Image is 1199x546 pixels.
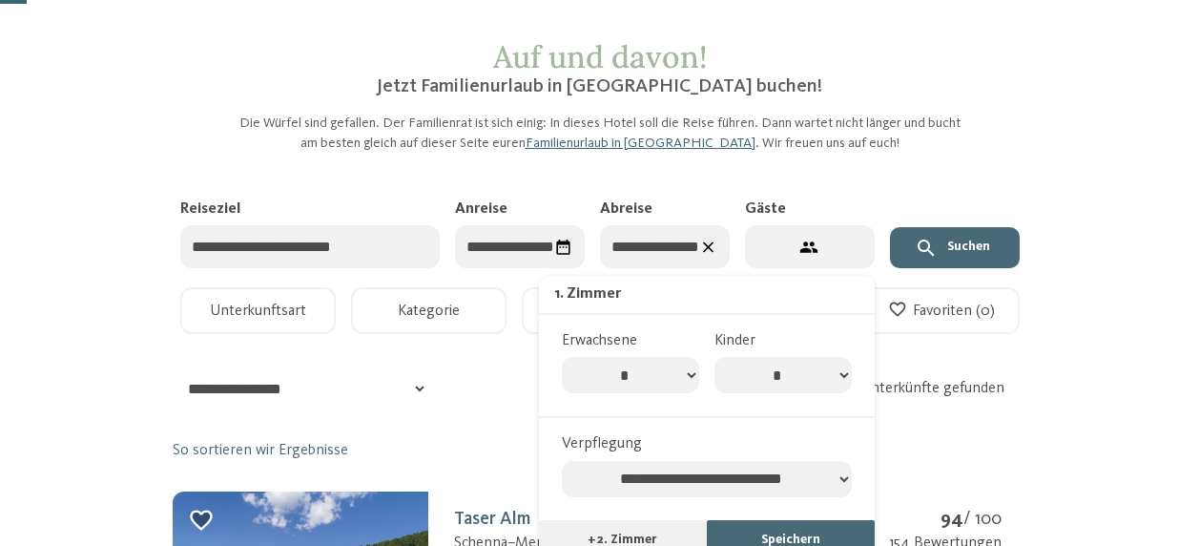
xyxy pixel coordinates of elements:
span: Abreise [600,201,652,217]
a: So sortieren wir Ergebnisse [173,440,348,461]
p: Die Würfel sind gefallen. Der Familienrat ist sich einig: In dieses Hotel soll die Reise führen. ... [238,114,962,152]
span: Kinder [714,333,755,348]
span: Auf und davon! [493,37,707,76]
strong: 94 [941,510,963,529]
div: 1. Zimmer [554,283,621,304]
svg: 2 Gäste – 1 Zimmer [799,238,819,258]
span: Erwachsene [562,333,637,348]
button: Suchen [890,227,1020,269]
div: 25 Unterkünfte gefunden [843,378,1025,399]
span: Verpflegung [562,436,642,451]
span: Reiseziel [180,201,240,217]
button: Ausstattung [522,287,677,334]
div: Daten zurücksetzen [693,231,724,262]
span: Anreise [455,201,507,217]
div: Datum auswählen [548,231,579,262]
button: Unterkunftsart [180,287,336,334]
a: Familienurlaub in [GEOGRAPHIC_DATA] [526,136,755,150]
button: 2 Gäste – 1 Zimmer [745,225,875,268]
span: Jetzt Familienurlaub in [GEOGRAPHIC_DATA] buchen! [377,77,822,96]
button: Kategorie [351,287,506,334]
button: Favoriten (0) [863,287,1019,334]
div: Zu Favoriten hinzufügen [188,507,216,535]
div: / 100 [889,507,1002,533]
span: Gäste [745,201,786,217]
a: Taser AlmKlassifizierung: 3 Sterne S [454,510,589,529]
